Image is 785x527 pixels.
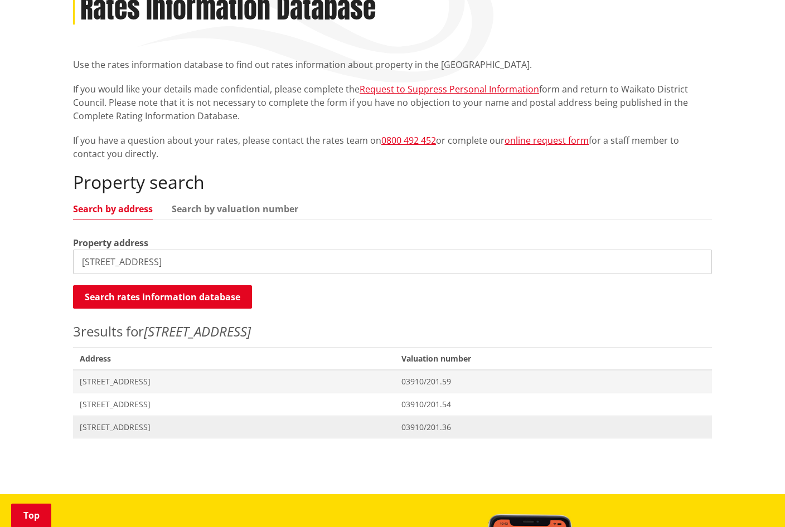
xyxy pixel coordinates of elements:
[73,370,712,393] a: [STREET_ADDRESS] 03910/201.59
[80,399,388,410] span: [STREET_ADDRESS]
[11,504,51,527] a: Top
[73,347,395,370] span: Address
[360,83,539,95] a: Request to Suppress Personal Information
[73,322,81,340] span: 3
[73,82,712,123] p: If you would like your details made confidential, please complete the form and return to Waikato ...
[80,376,388,387] span: [STREET_ADDRESS]
[73,285,252,309] button: Search rates information database
[73,204,153,213] a: Search by address
[401,376,705,387] span: 03910/201.59
[73,236,148,250] label: Property address
[172,204,298,213] a: Search by valuation number
[395,347,712,370] span: Valuation number
[73,416,712,438] a: [STREET_ADDRESS] 03910/201.36
[401,422,705,433] span: 03910/201.36
[73,321,712,341] p: results for
[80,422,388,433] span: [STREET_ADDRESS]
[734,480,774,520] iframe: Messenger Launcher
[73,58,712,71] p: Use the rates information database to find out rates information about property in the [GEOGRAPHI...
[73,250,712,274] input: e.g. Duke Street NGARUAWAHIA
[73,134,712,160] p: If you have a question about your rates, please contact the rates team on or complete our for a s...
[401,399,705,410] span: 03910/201.54
[73,393,712,416] a: [STREET_ADDRESS] 03910/201.54
[144,322,251,340] em: [STREET_ADDRESS]
[505,134,589,147] a: online request form
[381,134,436,147] a: 0800 492 452
[73,172,712,193] h2: Property search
